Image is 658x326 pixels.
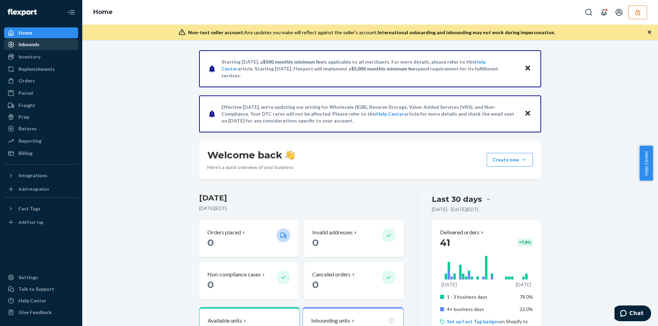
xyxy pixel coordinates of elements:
div: Replenishments [19,66,55,73]
div: Orders [19,77,35,84]
p: [DATE] - [DATE] ( EDT ) [432,206,478,213]
p: Effective [DATE], we're updating our pricing for Wholesale (B2B), Reserve Storage, Value-Added Se... [221,104,518,124]
div: + 7.9 % [517,238,533,247]
div: Parcel [19,90,33,96]
span: 0 [207,237,214,248]
button: Give Feedback [4,307,78,318]
div: Prep [19,114,29,120]
a: Reporting [4,135,78,146]
a: Billing [4,148,78,159]
button: Canceled orders 0 [304,262,403,299]
div: Add Integration [19,186,49,192]
div: Inbounds [19,41,39,48]
span: 41 [440,237,450,248]
ol: breadcrumbs [88,2,118,22]
a: Prep [4,112,78,122]
a: Inventory [4,51,78,62]
a: Add Integration [4,184,78,195]
div: Inventory [19,53,40,60]
div: Any updates you make will reflect against the seller's account. [188,29,555,36]
span: International onboarding and inbounding may not work during impersonation. [378,29,555,35]
span: $500 monthly minimum fee [263,59,323,65]
div: Help Center [19,297,46,304]
span: 78.0% [520,294,533,300]
button: Open Search Box [582,5,596,19]
button: Orders placed 0 [199,220,298,257]
div: Integrations [19,172,47,179]
p: Invalid addresses [312,229,353,236]
button: Integrations [4,170,78,181]
p: Available units [208,317,242,325]
a: Replenishments [4,64,78,75]
button: Close [523,64,532,74]
p: [DATE] [441,281,457,288]
div: Fast Tags [19,205,40,212]
a: Returns [4,123,78,134]
a: Inbounds [4,39,78,50]
a: Parcel [4,88,78,99]
p: Starting [DATE], a is applicable to all merchants. For more details, please refer to this article... [221,58,518,79]
a: Help Center [4,295,78,306]
p: 1 - 3 business days [447,294,514,300]
button: Open account menu [612,5,626,19]
div: Returns [19,125,37,132]
div: Add Fast Tag [19,219,43,225]
span: $5,000 monthly minimum fee [351,66,415,71]
button: Non-compliance cases 0 [199,262,298,299]
div: Give Feedback [19,309,52,316]
button: Close Navigation [64,5,78,19]
p: Here’s a quick overview of your business [207,164,295,171]
button: Open notifications [597,5,611,19]
div: Reporting [19,138,41,144]
span: Non-test seller account: [188,29,244,35]
a: Orders [4,75,78,86]
a: Set up Fast Tag badges [447,318,499,324]
div: Settings [19,274,38,281]
p: Non-compliance cases [207,271,261,278]
p: Orders placed [207,229,241,236]
a: Freight [4,100,78,111]
button: Fast Tags [4,203,78,214]
p: 4+ business days [447,306,514,313]
span: 0 [312,279,319,290]
a: Help Center [376,111,404,117]
iframe: Opens a widget where you can chat to one of our agents [614,305,651,323]
a: Settings [4,272,78,283]
h3: [DATE] [199,193,404,204]
div: Last 30 days [432,194,482,205]
img: Flexport logo [8,9,37,16]
span: 0 [312,237,319,248]
h1: Welcome back [207,149,295,161]
button: Close [523,109,532,119]
button: Create new [487,153,533,167]
p: Inbounding units [311,317,350,325]
p: [DATE] ( EDT ) [199,205,404,212]
p: [DATE] [516,281,531,288]
button: Talk to Support [4,284,78,295]
div: Freight [19,102,35,109]
a: Home [93,8,113,16]
button: Invalid addresses 0 [304,220,403,257]
div: Talk to Support [19,286,54,292]
button: Help Center [639,146,653,181]
p: Canceled orders [312,271,351,278]
span: 22.0% [520,306,533,312]
a: Add Fast Tag [4,217,78,228]
div: Billing [19,150,33,157]
span: 0 [207,279,214,290]
img: hand-wave emoji [285,150,295,160]
div: Home [19,29,32,36]
button: Delivered orders [440,229,485,236]
a: Home [4,27,78,38]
